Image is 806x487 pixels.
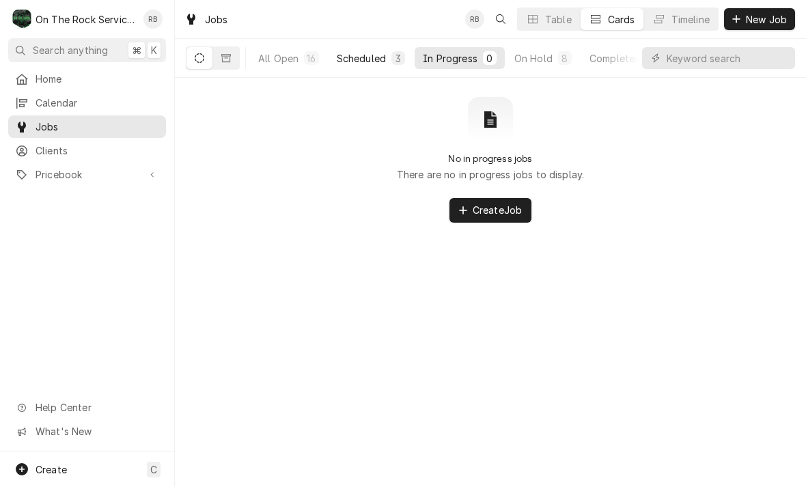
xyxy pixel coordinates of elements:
[36,96,159,110] span: Calendar
[258,51,298,66] div: All Open
[36,400,158,415] span: Help Center
[608,12,635,27] div: Cards
[132,43,141,57] span: ⌘
[337,51,386,66] div: Scheduled
[8,68,166,90] a: Home
[561,51,569,66] div: 8
[724,8,795,30] button: New Job
[8,420,166,443] a: Go to What's New
[8,92,166,114] a: Calendar
[490,8,512,30] button: Open search
[143,10,163,29] div: RB
[36,464,67,475] span: Create
[8,396,166,419] a: Go to Help Center
[470,203,525,217] span: Create Job
[12,10,31,29] div: On The Rock Services's Avatar
[743,12,790,27] span: New Job
[465,10,484,29] div: Ray Beals's Avatar
[143,10,163,29] div: Ray Beals's Avatar
[545,12,572,27] div: Table
[36,12,136,27] div: On The Rock Services
[394,51,402,66] div: 3
[36,72,159,86] span: Home
[36,424,158,439] span: What's New
[8,163,166,186] a: Go to Pricebook
[486,51,494,66] div: 0
[448,153,532,165] h2: No in progress jobs
[36,120,159,134] span: Jobs
[8,38,166,62] button: Search anything⌘K
[150,462,157,477] span: C
[667,47,788,69] input: Keyword search
[8,139,166,162] a: Clients
[33,43,108,57] span: Search anything
[397,167,585,182] p: There are no in progress jobs to display.
[465,10,484,29] div: RB
[12,10,31,29] div: O
[671,12,710,27] div: Timeline
[36,143,159,158] span: Clients
[8,115,166,138] a: Jobs
[151,43,157,57] span: K
[589,51,641,66] div: Completed
[514,51,553,66] div: On Hold
[36,167,139,182] span: Pricebook
[449,198,531,223] button: CreateJob
[423,51,477,66] div: In Progress
[307,51,316,66] div: 16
